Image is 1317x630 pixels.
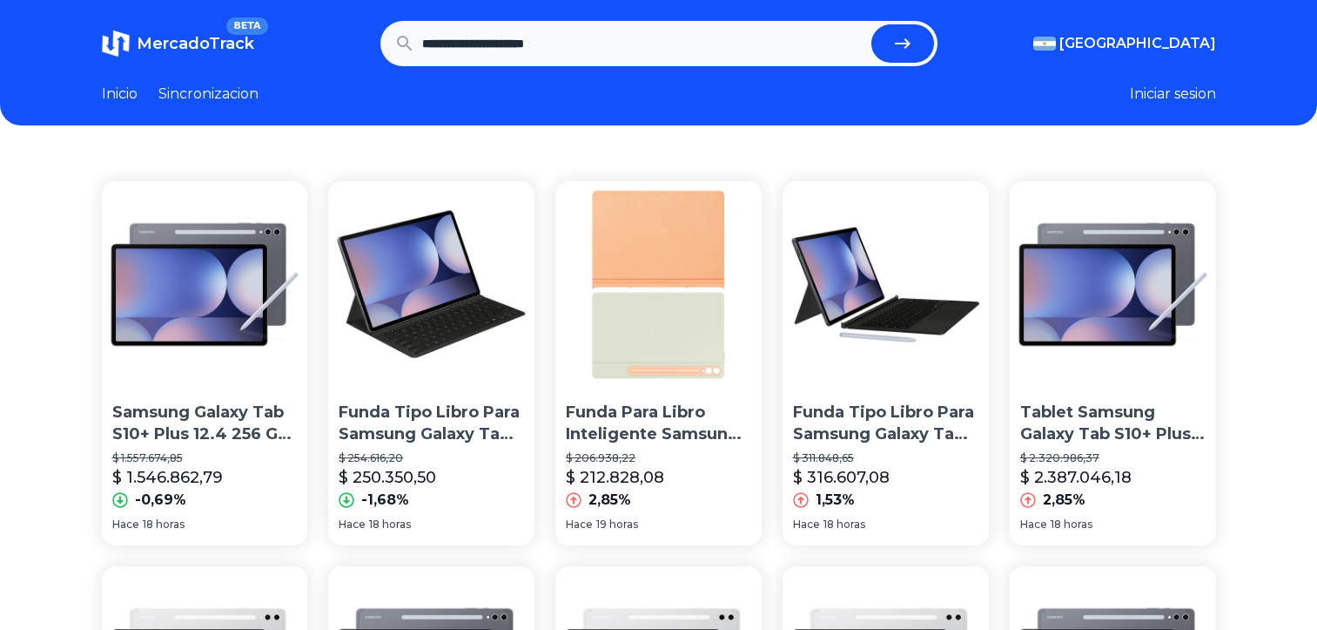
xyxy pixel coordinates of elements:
[339,518,366,532] span: Hace
[588,490,631,511] p: 2,85%
[361,490,409,511] p: -1,68%
[143,518,185,532] span: 18 horas
[1020,402,1206,445] p: Tablet Samsung Galaxy Tab S10+ Plus De 12,4 Pulgadas, 256 Gb
[793,402,978,445] p: Funda Tipo Libro Para Samsung Galaxy Tab S10+ Con Teclado Ai
[1020,518,1047,532] span: Hace
[823,518,865,532] span: 18 horas
[793,518,820,532] span: Hace
[816,490,855,511] p: 1,53%
[112,465,223,490] p: $ 1.546.862,79
[566,518,593,532] span: Hace
[1020,465,1132,490] p: $ 2.387.046,18
[793,465,890,490] p: $ 316.607,08
[328,181,534,388] img: Funda Tipo Libro Para Samsung Galaxy Tab S10+ Con Teclado Sl
[102,84,138,105] a: Inicio
[135,490,186,511] p: -0,69%
[137,34,254,53] span: MercadoTrack
[1059,33,1216,54] span: [GEOGRAPHIC_DATA]
[102,30,130,58] img: MercadoTrack
[102,181,308,545] a: Samsung Galaxy Tab S10+ Plus 12.4 256 Gb, Tablet Android,..Samsung Galaxy Tab S10+ Plus 12.4 256 ...
[596,518,638,532] span: 19 horas
[112,402,298,445] p: Samsung Galaxy Tab S10+ Plus 12.4 256 Gb, Tablet Android,..
[339,465,436,490] p: $ 250.350,50
[566,402,751,445] p: Funda Para Libro Inteligente Samsung Galaxy Tab S10+, Protec
[102,181,308,388] img: Samsung Galaxy Tab S10+ Plus 12.4 256 Gb, Tablet Android,..
[1043,490,1085,511] p: 2,85%
[1033,37,1056,51] img: Argentina
[566,465,664,490] p: $ 212.828,08
[783,181,989,388] img: Funda Tipo Libro Para Samsung Galaxy Tab S10+ Con Teclado Ai
[783,181,989,545] a: Funda Tipo Libro Para Samsung Galaxy Tab S10+ Con Teclado AiFunda Tipo Libro Para Samsung Galaxy ...
[1033,33,1216,54] button: [GEOGRAPHIC_DATA]
[1020,451,1206,465] p: $ 2.320.986,37
[566,451,751,465] p: $ 206.938,22
[339,402,524,445] p: Funda Tipo Libro Para Samsung Galaxy Tab S10+ Con Teclado Sl
[339,451,524,465] p: $ 254.616,20
[158,84,259,105] a: Sincronizacion
[1010,181,1216,388] img: Tablet Samsung Galaxy Tab S10+ Plus De 12,4 Pulgadas, 256 Gb
[793,451,978,465] p: $ 311.848,65
[112,518,139,532] span: Hace
[226,17,267,35] span: BETA
[555,181,762,388] img: Funda Para Libro Inteligente Samsung Galaxy Tab S10+, Protec
[1130,84,1216,105] button: Iniciar sesion
[1051,518,1092,532] span: 18 horas
[555,181,762,545] a: Funda Para Libro Inteligente Samsung Galaxy Tab S10+, ProtecFunda Para Libro Inteligente Samsung ...
[112,451,298,465] p: $ 1.557.674,85
[1010,181,1216,545] a: Tablet Samsung Galaxy Tab S10+ Plus De 12,4 Pulgadas, 256 GbTablet Samsung Galaxy Tab S10+ Plus D...
[328,181,534,545] a: Funda Tipo Libro Para Samsung Galaxy Tab S10+ Con Teclado SlFunda Tipo Libro Para Samsung Galaxy ...
[369,518,411,532] span: 18 horas
[102,30,254,58] a: MercadoTrackBETA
